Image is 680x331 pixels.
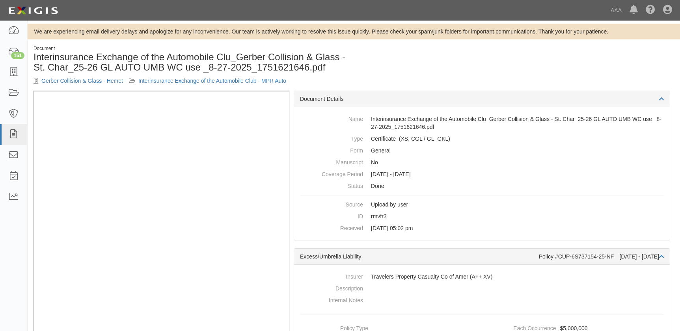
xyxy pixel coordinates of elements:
[294,91,670,107] div: Document Details
[300,180,664,192] dd: Done
[34,45,348,52] div: Document
[300,199,363,208] dt: Source
[34,52,348,73] h1: Interinsurance Exchange of the Automobile Clu_Gerber Collision & Glass - St. Char_25-26 GL AUTO U...
[300,133,363,143] dt: Type
[300,222,664,234] dd: [DATE] 05:02 pm
[300,145,363,154] dt: Form
[300,168,664,180] dd: [DATE] - [DATE]
[300,271,363,281] dt: Insurer
[300,156,664,168] dd: No
[300,168,363,178] dt: Coverage Period
[300,199,664,210] dd: Upload by user
[607,2,626,18] a: AAA
[300,210,363,220] dt: ID
[300,113,363,123] dt: Name
[300,283,363,292] dt: Description
[300,271,664,283] dd: Travelers Property Casualty Co of Amer (A++ XV)
[300,253,539,260] div: Excess/Umbrella Liability
[138,78,286,84] a: Interinsurance Exchange of the Automobile Club - MPR Auto
[6,4,60,18] img: logo-5460c22ac91f19d4615b14bd174203de0afe785f0fc80cf4dbbc73dc1793850b.png
[300,222,363,232] dt: Received
[300,133,664,145] dd: Excess/Umbrella Liability Commercial General Liability / Garage Liability Garage Keepers Liability
[300,180,363,190] dt: Status
[300,294,363,304] dt: Internal Notes
[41,78,123,84] a: Gerber Collision & Glass - Hemet
[300,156,363,166] dt: Manuscript
[11,52,24,59] div: 151
[539,253,664,260] div: Policy #CUP-6S737154-25-NF [DATE] - [DATE]
[300,210,664,222] dd: rmvfr3
[300,145,664,156] dd: General
[646,6,655,15] i: Help Center - Complianz
[28,28,680,35] div: We are experiencing email delivery delays and apologize for any inconvenience. Our team is active...
[300,113,664,133] dd: Interinsurance Exchange of the Automobile Clu_Gerber Collision & Glass - St. Char_25-26 GL AUTO U...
